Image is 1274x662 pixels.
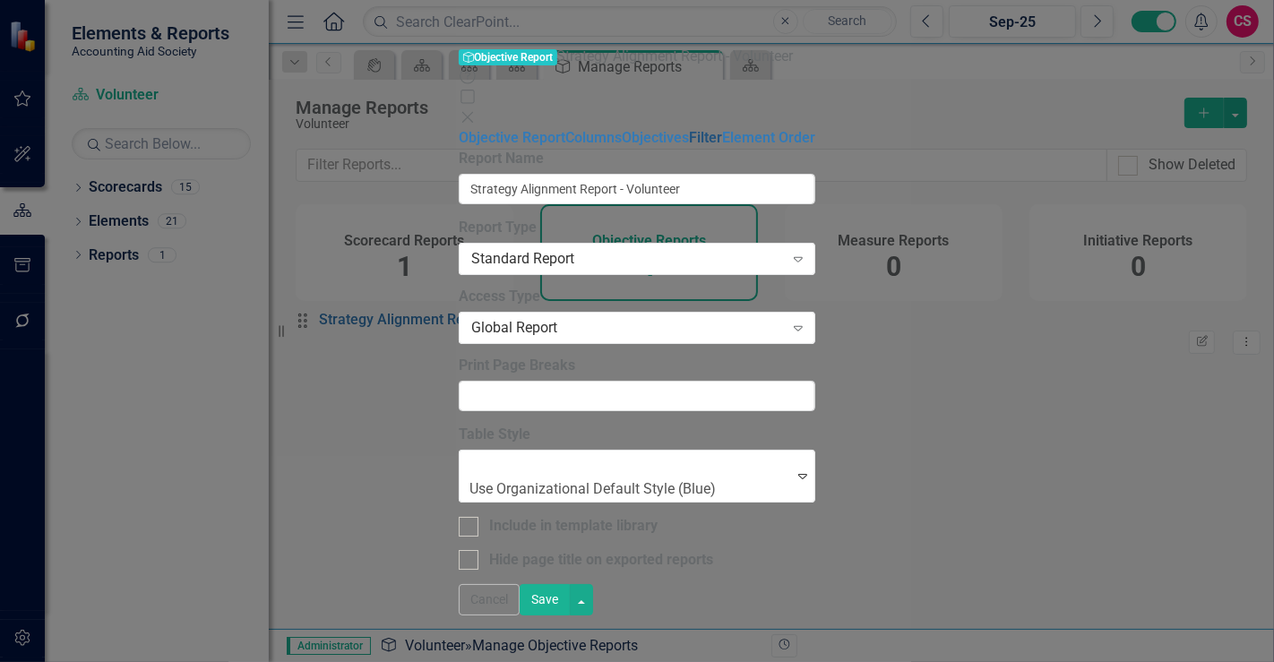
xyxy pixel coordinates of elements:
[565,129,622,146] a: Columns
[459,149,815,169] label: Report Name
[459,425,815,445] label: Table Style
[459,287,815,307] label: Access Type
[471,249,784,270] div: Standard Report
[469,479,750,500] div: Use Organizational Default Style (Blue)
[459,584,520,615] button: Cancel
[459,129,565,146] a: Objective Report
[622,129,689,146] a: Objectives
[689,129,722,146] a: Filter
[722,129,815,146] a: Element Order
[489,550,713,571] div: Hide page title on exported reports
[459,49,557,66] span: Objective Report
[459,218,815,238] label: Report Type
[489,516,658,537] div: Include in template library
[459,356,815,376] label: Print Page Breaks
[471,317,784,338] div: Global Report
[459,174,815,204] input: Report Name
[557,47,794,64] span: Strategy Alignment Report - Volunteer
[520,584,570,615] button: Save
